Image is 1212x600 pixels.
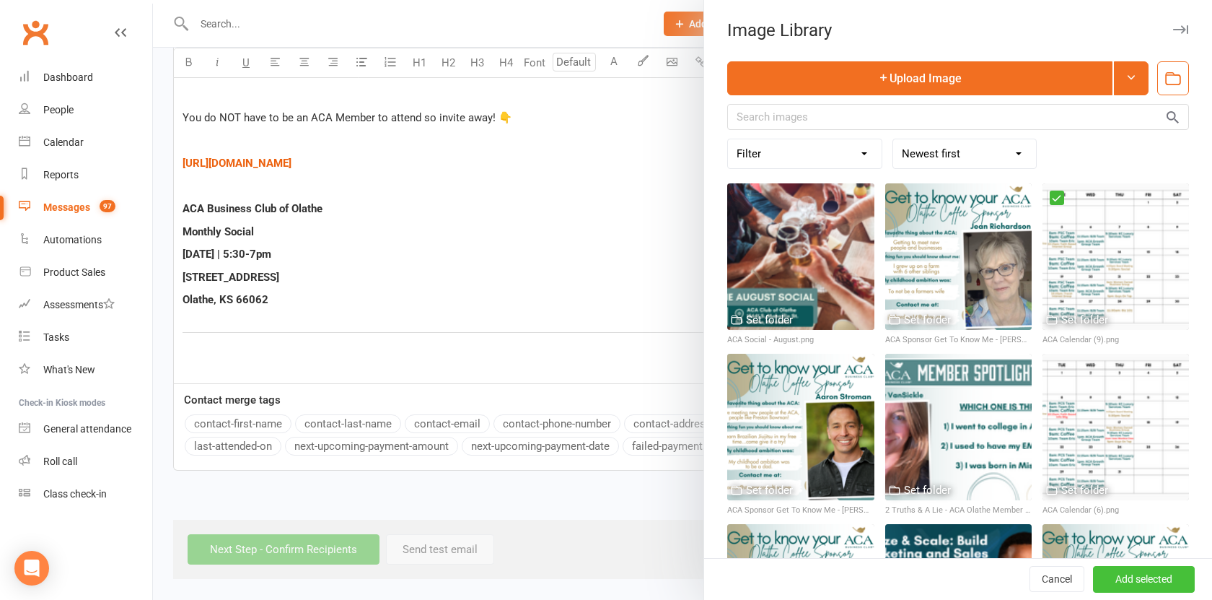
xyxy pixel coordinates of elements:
div: Set folder [1061,482,1108,499]
div: ACA Calendar (6).png [1042,504,1189,517]
div: Set folder [746,482,793,499]
div: Set folder [746,311,793,329]
span: 97 [100,200,115,212]
div: Open Intercom Messenger [14,551,49,586]
a: Class kiosk mode [19,478,152,510]
div: ACA Sponsor Get To Know Me - [PERSON_NAME].png [727,504,874,517]
div: Assessments [43,299,115,310]
div: Roll call [43,456,77,467]
a: Tasks [19,321,152,354]
img: 2 Truths & A Lie - ACA Olathe Member Spotlight (1).png [885,354,1032,500]
img: ACA Sponsor Get To Know Me - Aaron Stroman.png [727,354,874,500]
button: Upload Image [727,61,1112,95]
div: Set folder [904,482,951,499]
div: What's New [43,364,95,375]
div: ACA Calendar (9).png [1042,334,1189,347]
div: Dashboard [43,71,93,83]
a: What's New [19,354,152,386]
a: Clubworx [17,14,53,51]
button: Add selected [1093,567,1195,593]
img: ACA Sponsor Get To Know Me - Jean Richardson .png [885,183,1032,330]
div: Reports [43,169,79,181]
a: Calendar [19,126,152,159]
div: Product Sales [43,266,105,278]
a: Automations [19,224,152,256]
a: Roll call [19,445,152,478]
img: ACA Social - August.png [727,183,874,330]
div: General attendance [43,423,131,435]
a: Reports [19,159,152,191]
div: Automations [43,234,102,245]
a: Dashboard [19,61,152,94]
div: Set folder [1061,311,1108,329]
div: Set folder [904,311,951,329]
a: General attendance kiosk mode [19,413,152,445]
div: ACA Social - August.png [727,334,874,347]
a: Assessments [19,289,152,321]
div: Messages [43,201,90,213]
div: Image Library [704,20,1212,40]
a: Product Sales [19,256,152,289]
a: Messages 97 [19,191,152,224]
button: Cancel [1029,567,1084,593]
div: Class check-in [43,488,107,500]
div: 2 Truths & A Lie - ACA Olathe Member Spotlight (1).png [885,504,1032,517]
input: Search images [727,104,1189,130]
div: ACA Sponsor Get To Know Me - [PERSON_NAME] .png [885,334,1032,347]
div: Calendar [43,136,84,148]
a: People [19,94,152,126]
div: Tasks [43,331,69,343]
img: ACA Calendar (9).png [1042,183,1189,330]
div: People [43,104,74,116]
img: ACA Calendar (6).png [1042,354,1189,500]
